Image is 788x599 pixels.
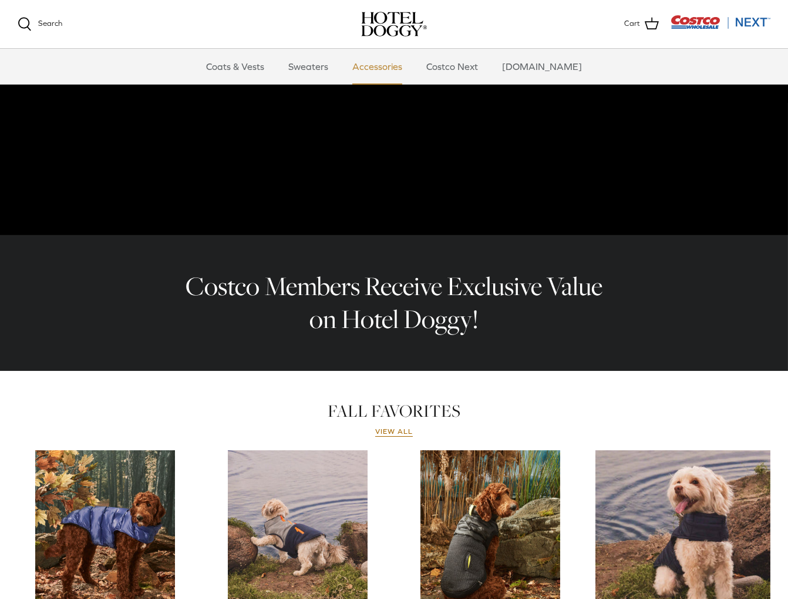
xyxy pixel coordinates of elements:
img: Costco Next [671,15,770,29]
img: hoteldoggycom [361,12,427,36]
span: Search [38,19,62,28]
a: [DOMAIN_NAME] [491,49,592,84]
a: View all [375,427,413,437]
a: hoteldoggy.com hoteldoggycom [361,12,427,36]
a: Sweaters [278,49,339,84]
a: Coats & Vests [196,49,275,84]
a: Cart [624,16,659,32]
a: Costco Next [416,49,489,84]
a: FALL FAVORITES [328,399,460,423]
a: Search [18,17,62,31]
a: Accessories [342,49,413,84]
a: Visit Costco Next [671,22,770,31]
h2: Costco Members Receive Exclusive Value on Hotel Doggy! [177,270,611,336]
span: Cart [624,18,640,30]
